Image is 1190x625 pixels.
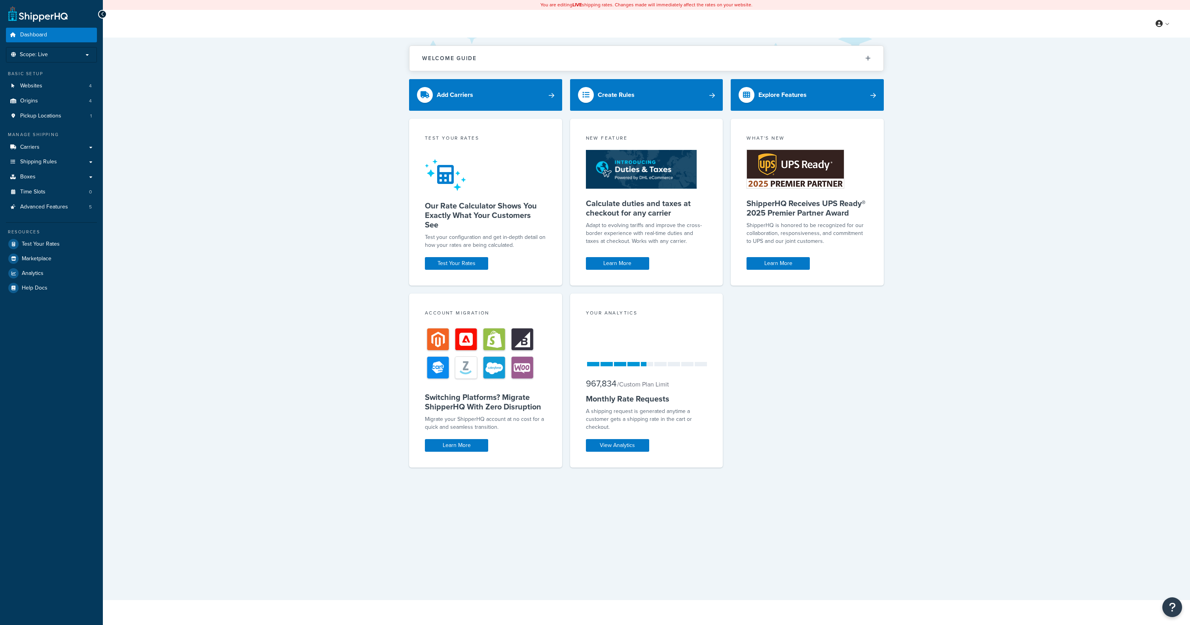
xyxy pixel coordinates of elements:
a: Advanced Features5 [6,200,97,214]
span: Pickup Locations [20,113,61,119]
div: New Feature [586,134,707,144]
span: Dashboard [20,32,47,38]
h5: Monthly Rate Requests [586,394,707,403]
a: Learn More [747,257,810,270]
p: ShipperHQ is honored to be recognized for our collaboration, responsiveness, and commitment to UP... [747,222,868,245]
a: Shipping Rules [6,155,97,169]
li: Origins [6,94,97,108]
div: Create Rules [598,89,635,100]
a: Dashboard [6,28,97,42]
span: Analytics [22,270,44,277]
li: Pickup Locations [6,109,97,123]
a: Origins4 [6,94,97,108]
div: Basic Setup [6,70,97,77]
span: Advanced Features [20,204,68,210]
div: Explore Features [758,89,807,100]
h2: Welcome Guide [422,55,477,61]
h5: Calculate duties and taxes at checkout for any carrier [586,199,707,218]
b: LIVE [572,1,582,8]
span: Test Your Rates [22,241,60,248]
span: Carriers [20,144,40,151]
a: Test Your Rates [6,237,97,251]
span: Boxes [20,174,36,180]
a: Boxes [6,170,97,184]
span: 4 [89,83,92,89]
a: View Analytics [586,439,649,452]
div: Account Migration [425,309,546,318]
div: Test your rates [425,134,546,144]
a: Add Carriers [409,79,562,111]
div: Resources [6,229,97,235]
span: Websites [20,83,42,89]
a: Learn More [586,257,649,270]
span: Marketplace [22,256,51,262]
span: Help Docs [22,285,47,292]
div: Migrate your ShipperHQ account at no cost for a quick and seamless transition. [425,415,546,431]
a: Websites4 [6,79,97,93]
h5: Our Rate Calculator Shows You Exactly What Your Customers See [425,201,546,229]
a: Carriers [6,140,97,155]
span: 967,834 [586,377,616,390]
a: Create Rules [570,79,723,111]
span: Origins [20,98,38,104]
small: / Custom Plan Limit [617,380,669,389]
button: Open Resource Center [1162,597,1182,617]
a: Learn More [425,439,488,452]
h5: Switching Platforms? Migrate ShipperHQ With Zero Disruption [425,392,546,411]
a: Help Docs [6,281,97,295]
a: Pickup Locations1 [6,109,97,123]
span: Time Slots [20,189,45,195]
div: Test your configuration and get in-depth detail on how your rates are being calculated. [425,233,546,249]
a: Explore Features [731,79,884,111]
div: Manage Shipping [6,131,97,138]
span: 4 [89,98,92,104]
div: Add Carriers [437,89,473,100]
div: A shipping request is generated anytime a customer gets a shipping rate in the cart or checkout. [586,407,707,431]
a: Time Slots0 [6,185,97,199]
span: Shipping Rules [20,159,57,165]
a: Marketplace [6,252,97,266]
button: Welcome Guide [409,46,883,71]
h5: ShipperHQ Receives UPS Ready® 2025 Premier Partner Award [747,199,868,218]
a: Test Your Rates [425,257,488,270]
a: Analytics [6,266,97,280]
p: Adapt to evolving tariffs and improve the cross-border experience with real-time duties and taxes... [586,222,707,245]
li: Websites [6,79,97,93]
span: 0 [89,189,92,195]
span: 1 [90,113,92,119]
div: What's New [747,134,868,144]
li: Time Slots [6,185,97,199]
div: Your Analytics [586,309,707,318]
span: 5 [89,204,92,210]
li: Advanced Features [6,200,97,214]
span: Scope: Live [20,51,48,58]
